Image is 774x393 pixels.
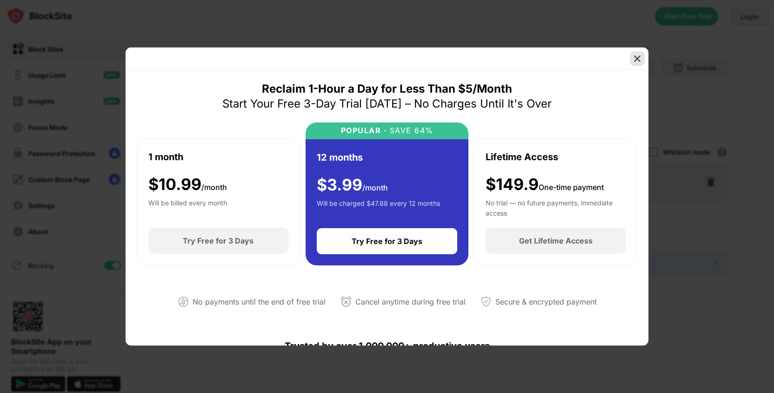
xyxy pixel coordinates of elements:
div: Will be billed every month [148,198,227,217]
img: cancel-anytime [340,296,352,307]
div: Cancel anytime during free trial [355,295,466,309]
div: No trial — no future payments, immediate access [486,198,626,217]
div: $ 10.99 [148,175,227,194]
div: Try Free for 3 Days [352,237,422,246]
img: secured-payment [480,296,492,307]
span: /month [201,183,227,192]
div: Get Lifetime Access [519,236,593,245]
div: $ 3.99 [317,176,388,195]
div: Start Your Free 3-Day Trial [DATE] – No Charges Until It's Over [222,96,552,111]
div: SAVE 64% [387,126,434,135]
span: One-time payment [539,183,604,192]
div: Reclaim 1-Hour a Day for Less Than $5/Month [262,81,512,96]
div: $149.9 [486,175,604,194]
span: /month [362,183,388,192]
img: not-paying [178,296,189,307]
div: 1 month [148,150,183,164]
div: Try Free for 3 Days [183,236,254,245]
div: POPULAR · [341,126,387,135]
div: Secure & encrypted payment [495,295,597,309]
div: 12 months [317,150,363,164]
div: Lifetime Access [486,150,558,164]
div: Trusted by over 1,000,000+ productive users [137,324,637,368]
div: No payments until the end of free trial [193,295,326,309]
div: Will be charged $47.88 every 12 months [317,198,440,217]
